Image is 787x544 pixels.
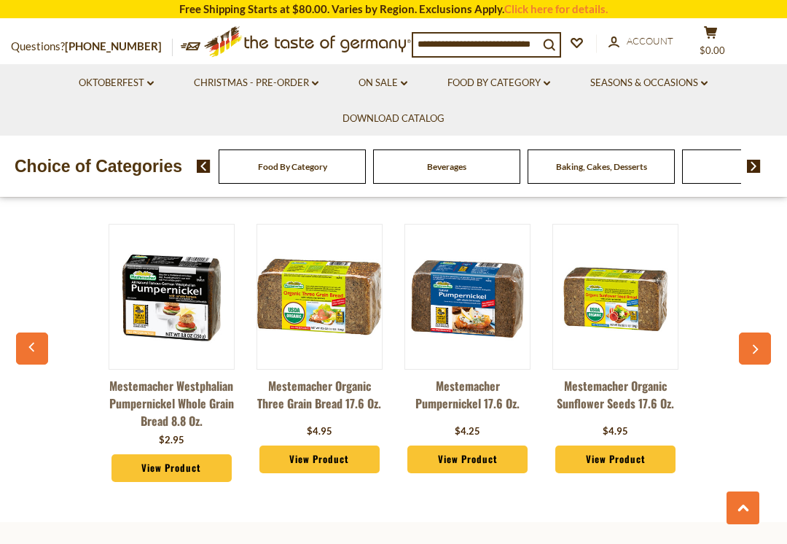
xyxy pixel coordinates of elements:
[447,75,550,91] a: Food By Category
[556,161,647,172] a: Baking, Cakes, Desserts
[407,446,527,473] a: View Product
[359,75,407,91] a: On Sale
[590,75,708,91] a: Seasons & Occasions
[689,26,732,62] button: $0.00
[455,424,480,439] div: $4.25
[608,34,673,50] a: Account
[553,234,678,359] img: Mestemacher Organic Sunflower Seeds 17.6 oz.
[109,234,234,359] img: Mestemacher Westphalian Pumpernickel Whole Grain Bread 8.8 oz.
[405,234,530,359] img: Mestemacher Pumpernickel 17.6 oz.
[555,446,675,473] a: View Product
[109,377,235,430] a: Mestemacher Westphalian Pumpernickel Whole Grain Bread 8.8 oz.
[111,454,231,482] a: View Product
[307,424,332,439] div: $4.95
[627,35,673,47] span: Account
[700,44,725,56] span: $0.00
[427,161,466,172] a: Beverages
[504,2,608,15] a: Click here for details.
[603,424,628,439] div: $4.95
[257,234,382,359] img: Mestemacher Organic Three Grain Bread 17.6 oz.
[159,433,184,448] div: $2.95
[342,111,445,127] a: Download Catalog
[194,75,318,91] a: Christmas - PRE-ORDER
[11,37,173,56] p: Questions?
[65,39,162,53] a: [PHONE_NUMBER]
[404,377,530,421] a: Mestemacher Pumpernickel 17.6 oz.
[259,446,379,473] a: View Product
[197,160,211,173] img: previous arrow
[79,75,154,91] a: Oktoberfest
[552,377,678,421] a: Mestemacher Organic Sunflower Seeds 17.6 oz.
[747,160,761,173] img: next arrow
[258,161,327,172] a: Food By Category
[257,377,383,421] a: Mestemacher Organic Three Grain Bread 17.6 oz.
